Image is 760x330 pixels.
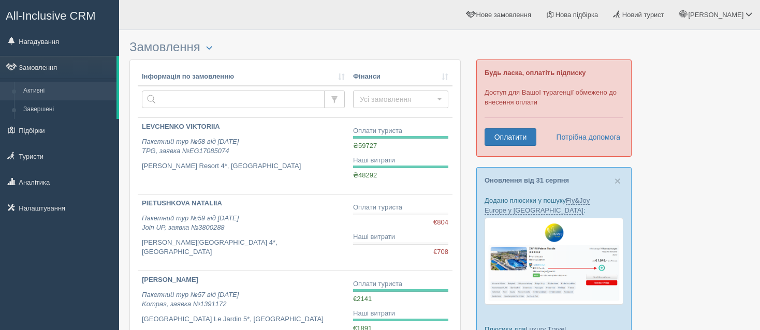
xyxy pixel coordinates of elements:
[353,279,448,289] div: Оплати туриста
[622,11,664,19] span: Новий турист
[353,295,372,303] span: €2141
[360,94,435,104] span: Усі замовлення
[142,123,220,130] b: LEVCHENKO VIKTORIIA
[688,11,743,19] span: [PERSON_NAME]
[19,82,116,100] a: Активні
[615,175,621,187] span: ×
[615,175,621,186] button: Close
[353,156,448,166] div: Наші витрати
[485,197,590,215] a: Fly&Joy Europe у [GEOGRAPHIC_DATA]
[353,72,448,82] a: Фінанси
[142,314,345,324] p: [GEOGRAPHIC_DATA] Le Jardin 5*, [GEOGRAPHIC_DATA]
[19,100,116,119] a: Завершені
[433,218,448,228] span: €804
[485,196,623,215] p: Додано плюсики у пошуку :
[142,161,345,171] p: [PERSON_NAME] Resort 4*, [GEOGRAPHIC_DATA]
[142,291,239,308] i: Пакетний тур №57 від [DATE] Kompas, заявка №1391172
[476,11,531,19] span: Нове замовлення
[485,176,569,184] a: Оновлення від 31 серпня
[556,11,598,19] span: Нова підбірка
[476,59,632,157] div: Доступ для Вашої турагенції обмежено до внесення оплати
[353,142,377,149] span: ₴59727
[6,9,96,22] span: All-Inclusive CRM
[353,91,448,108] button: Усі замовлення
[485,218,623,305] img: fly-joy-de-proposal-crm-for-travel-agency.png
[353,126,448,136] div: Оплати туриста
[142,138,239,155] i: Пакетний тур №58 від [DATE] TPG, заявка №EG17085074
[138,118,349,194] a: LEVCHENKO VIKTORIIA Пакетний тур №58 від [DATE]TPG, заявка №EG17085074 [PERSON_NAME] Resort 4*, [...
[142,199,222,207] b: PIETUSHKOVA NATALIIA
[142,214,239,232] i: Пакетний тур №59 від [DATE] Join UP, заявка №3800288
[142,238,345,257] p: [PERSON_NAME][GEOGRAPHIC_DATA] 4*, [GEOGRAPHIC_DATA]
[353,171,377,179] span: ₴48292
[433,247,448,257] span: €708
[129,40,461,54] h3: Замовлення
[549,128,621,146] a: Потрібна допомога
[353,232,448,242] div: Наші витрати
[142,72,345,82] a: Інформація по замовленню
[1,1,119,29] a: All-Inclusive CRM
[353,203,448,213] div: Оплати туриста
[485,69,586,77] b: Будь ласка, оплатіть підписку
[142,91,325,108] input: Пошук за номером замовлення, ПІБ або паспортом туриста
[142,276,198,283] b: [PERSON_NAME]
[353,309,448,319] div: Наші витрати
[485,128,536,146] a: Оплатити
[138,194,349,271] a: PIETUSHKOVA NATALIIA Пакетний тур №59 від [DATE]Join UP, заявка №3800288 [PERSON_NAME][GEOGRAPHIC...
